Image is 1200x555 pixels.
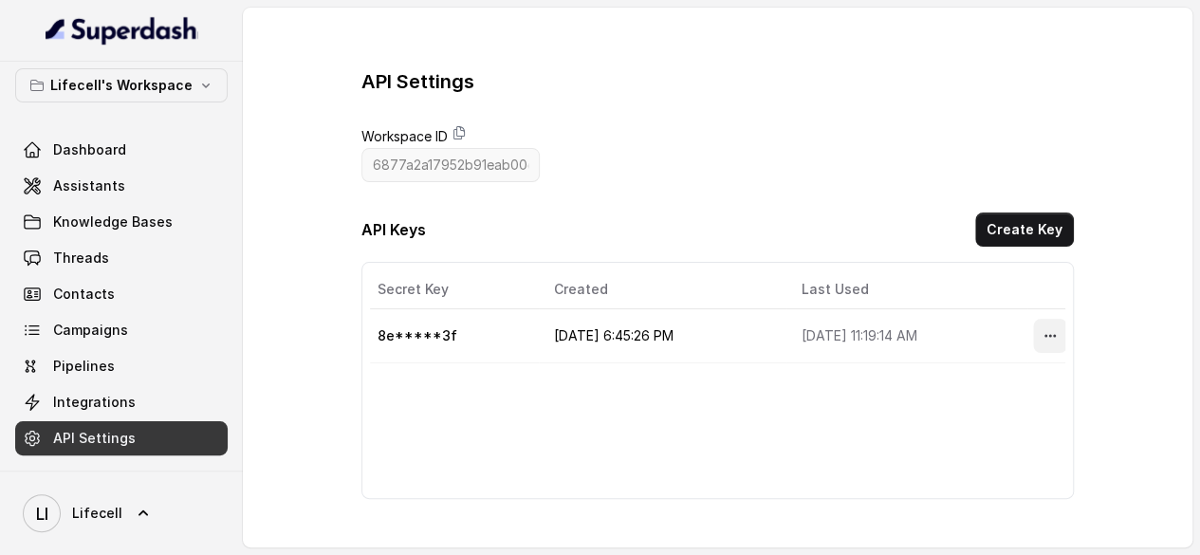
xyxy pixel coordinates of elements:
button: Create Key [975,213,1074,247]
th: Created [539,270,786,309]
text: LI [36,504,48,524]
td: [DATE] 6:45:26 PM [539,309,786,363]
a: Campaigns [15,313,228,347]
a: Contacts [15,277,228,311]
span: Dashboard [53,140,126,159]
h3: API Settings [361,68,474,95]
a: Pipelines [15,349,228,383]
button: More options [1033,319,1067,353]
span: Integrations [53,393,136,412]
a: Integrations [15,385,228,419]
span: Threads [53,249,109,268]
p: Lifecell's Workspace [50,74,193,97]
a: Knowledge Bases [15,205,228,239]
h3: API Keys [361,218,426,241]
button: Lifecell's Workspace [15,68,228,102]
a: Assistants [15,169,228,203]
span: Assistants [53,176,125,195]
td: [DATE] 11:19:14 AM [786,309,1027,363]
span: Contacts [53,285,115,304]
span: Lifecell [72,504,122,523]
span: API Settings [53,429,136,448]
a: Threads [15,241,228,275]
span: Campaigns [53,321,128,340]
img: light.svg [46,15,198,46]
th: Secret Key [370,270,539,309]
a: API Settings [15,421,228,455]
span: Pipelines [53,357,115,376]
a: Lifecell [15,487,228,540]
th: Last Used [786,270,1027,309]
a: Dashboard [15,133,228,167]
label: Workspace ID [361,125,448,148]
span: Knowledge Bases [53,213,173,231]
